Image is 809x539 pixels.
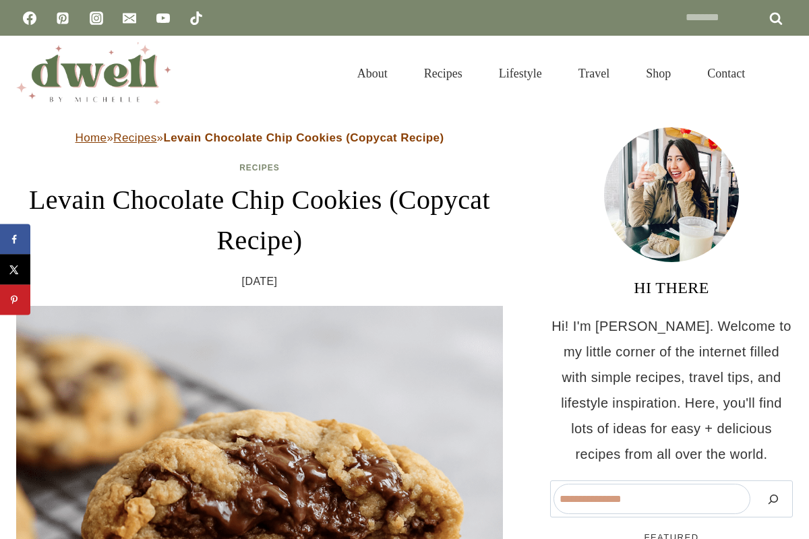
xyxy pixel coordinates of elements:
[183,5,210,32] a: TikTok
[76,131,107,144] a: Home
[49,5,76,32] a: Pinterest
[339,50,406,97] a: About
[628,50,689,97] a: Shop
[560,50,628,97] a: Travel
[770,62,793,85] button: View Search Form
[550,276,793,300] h3: HI THERE
[689,50,763,97] a: Contact
[339,50,763,97] nav: Primary Navigation
[113,131,156,144] a: Recipes
[550,313,793,467] p: Hi! I'm [PERSON_NAME]. Welcome to my little corner of the internet filled with simple recipes, tr...
[16,42,171,104] img: DWELL by michelle
[16,5,43,32] a: Facebook
[757,484,789,514] button: Search
[406,50,481,97] a: Recipes
[116,5,143,32] a: Email
[16,180,503,261] h1: Levain Chocolate Chip Cookies (Copycat Recipe)
[481,50,560,97] a: Lifestyle
[163,131,444,144] strong: Levain Chocolate Chip Cookies (Copycat Recipe)
[83,5,110,32] a: Instagram
[239,163,280,172] a: Recipes
[242,272,278,292] time: [DATE]
[150,5,177,32] a: YouTube
[76,131,444,144] span: » »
